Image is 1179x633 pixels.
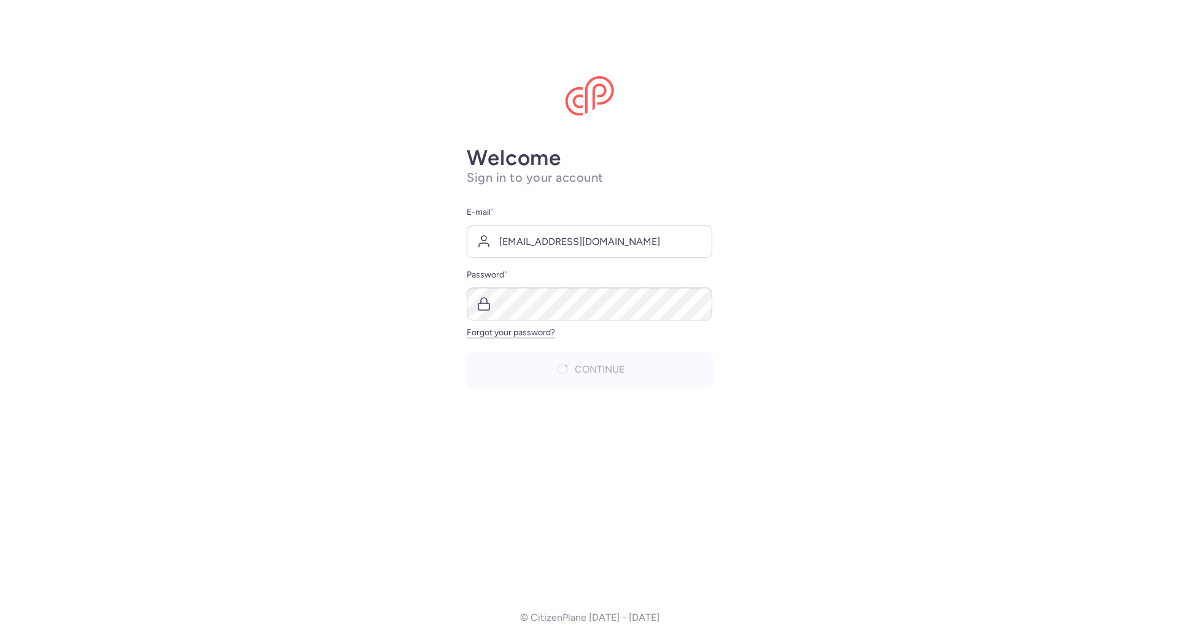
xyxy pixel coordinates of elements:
h1: Sign in to your account [467,170,712,185]
p: © CitizenPlane [DATE] - [DATE] [520,612,660,623]
span: Continue [575,364,625,375]
a: Forgot your password? [467,327,555,338]
img: CitizenPlane logo [565,76,614,117]
strong: Welcome [467,145,561,171]
button: Continue [467,352,712,386]
label: E-mail [467,205,712,220]
label: Password [467,268,712,282]
input: user@example.com [467,225,712,258]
